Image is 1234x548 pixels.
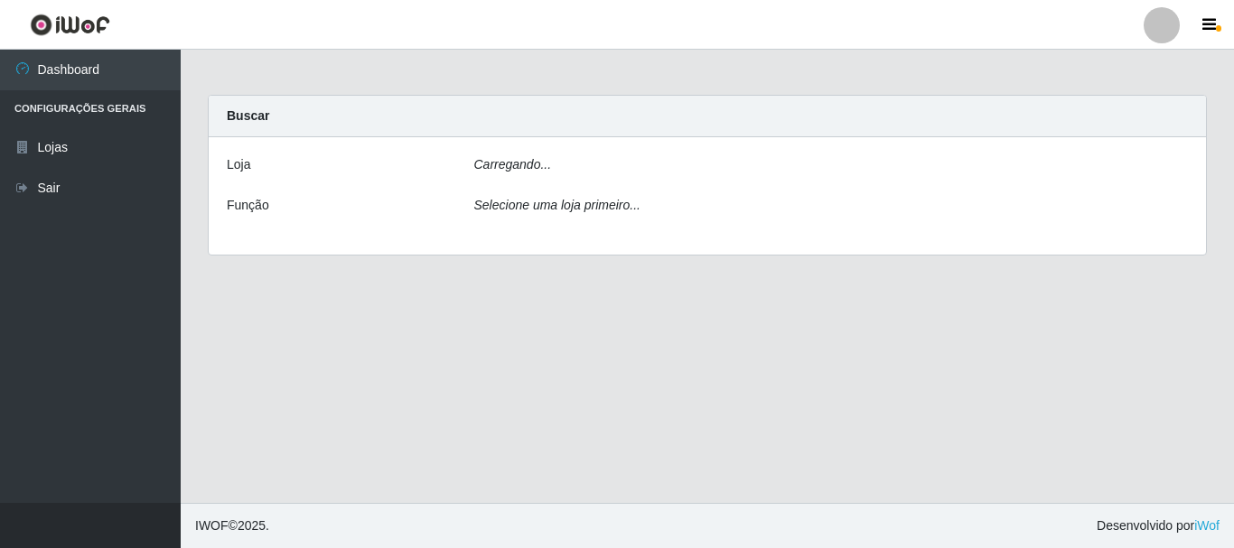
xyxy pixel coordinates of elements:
[30,14,110,36] img: CoreUI Logo
[474,198,640,212] i: Selecione uma loja primeiro...
[227,196,269,215] label: Função
[1194,518,1220,533] a: iWof
[195,516,269,535] span: © 2025 .
[227,108,269,123] strong: Buscar
[227,155,250,174] label: Loja
[474,157,552,172] i: Carregando...
[1097,516,1220,535] span: Desenvolvido por
[195,518,229,533] span: IWOF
